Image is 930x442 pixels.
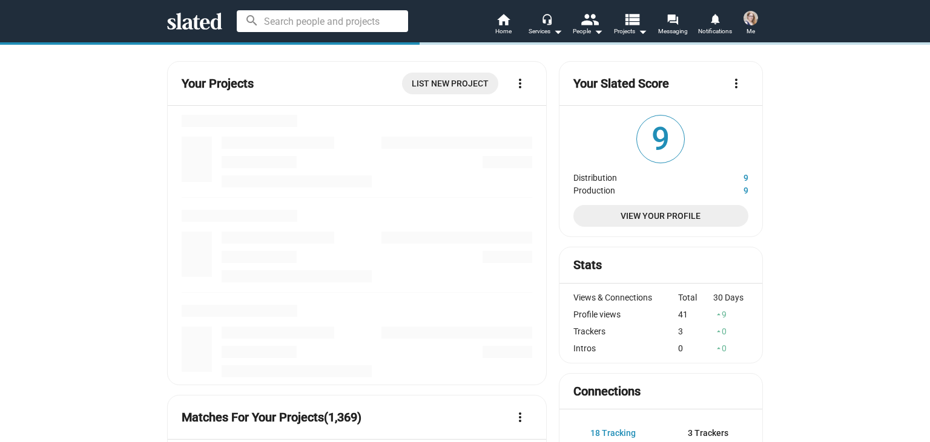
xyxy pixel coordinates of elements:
[635,24,650,39] mat-icon: arrow_drop_down
[573,183,703,195] dt: Production
[736,8,765,40] button: Kyleen McHenryMe
[729,76,744,91] mat-icon: more_vert
[590,428,636,438] span: 18 Tracking
[583,205,739,227] span: View Your Profile
[495,24,512,39] span: Home
[694,12,736,39] a: Notifications
[614,24,647,39] span: Projects
[573,205,748,227] a: View Your Profile
[573,343,679,353] div: Intros
[703,170,748,183] dd: 9
[713,327,748,336] div: 0
[513,410,527,424] mat-icon: more_vert
[623,10,641,28] mat-icon: view_list
[412,73,489,94] span: List New Project
[678,343,713,353] div: 0
[573,24,603,39] div: People
[529,24,562,39] div: Services
[678,293,713,302] div: Total
[182,409,361,426] mat-card-title: Matches For Your Projects
[678,310,713,319] div: 41
[609,12,651,39] button: Projects
[496,12,510,27] mat-icon: home
[744,11,758,25] img: Kyleen McHenry
[513,76,527,91] mat-icon: more_vert
[713,343,748,353] div: 0
[573,383,641,400] mat-card-title: Connections
[573,76,669,92] mat-card-title: Your Slated Score
[567,12,609,39] button: People
[688,428,728,438] span: 3 Trackers
[573,257,602,273] mat-card-title: Stats
[541,13,552,24] mat-icon: headset_mic
[402,73,498,94] a: List New Project
[713,310,748,319] div: 9
[324,410,361,424] span: (1,369)
[182,76,254,92] mat-card-title: Your Projects
[714,327,723,336] mat-icon: arrow_drop_up
[550,24,565,39] mat-icon: arrow_drop_down
[714,344,723,353] mat-icon: arrow_drop_up
[709,13,721,24] mat-icon: notifications
[573,310,679,319] div: Profile views
[747,24,755,39] span: Me
[714,310,723,319] mat-icon: arrow_drop_up
[698,24,732,39] span: Notifications
[573,293,679,302] div: Views & Connections
[591,24,605,39] mat-icon: arrow_drop_down
[678,327,713,336] div: 3
[713,293,748,302] div: 30 Days
[237,10,408,32] input: Search people and projects
[637,115,684,163] span: 9
[573,327,679,336] div: Trackers
[524,12,567,39] button: Services
[581,10,598,28] mat-icon: people
[703,183,748,195] dd: 9
[658,24,688,39] span: Messaging
[573,170,703,183] dt: Distribution
[667,13,678,25] mat-icon: forum
[482,12,524,39] a: Home
[651,12,694,39] a: Messaging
